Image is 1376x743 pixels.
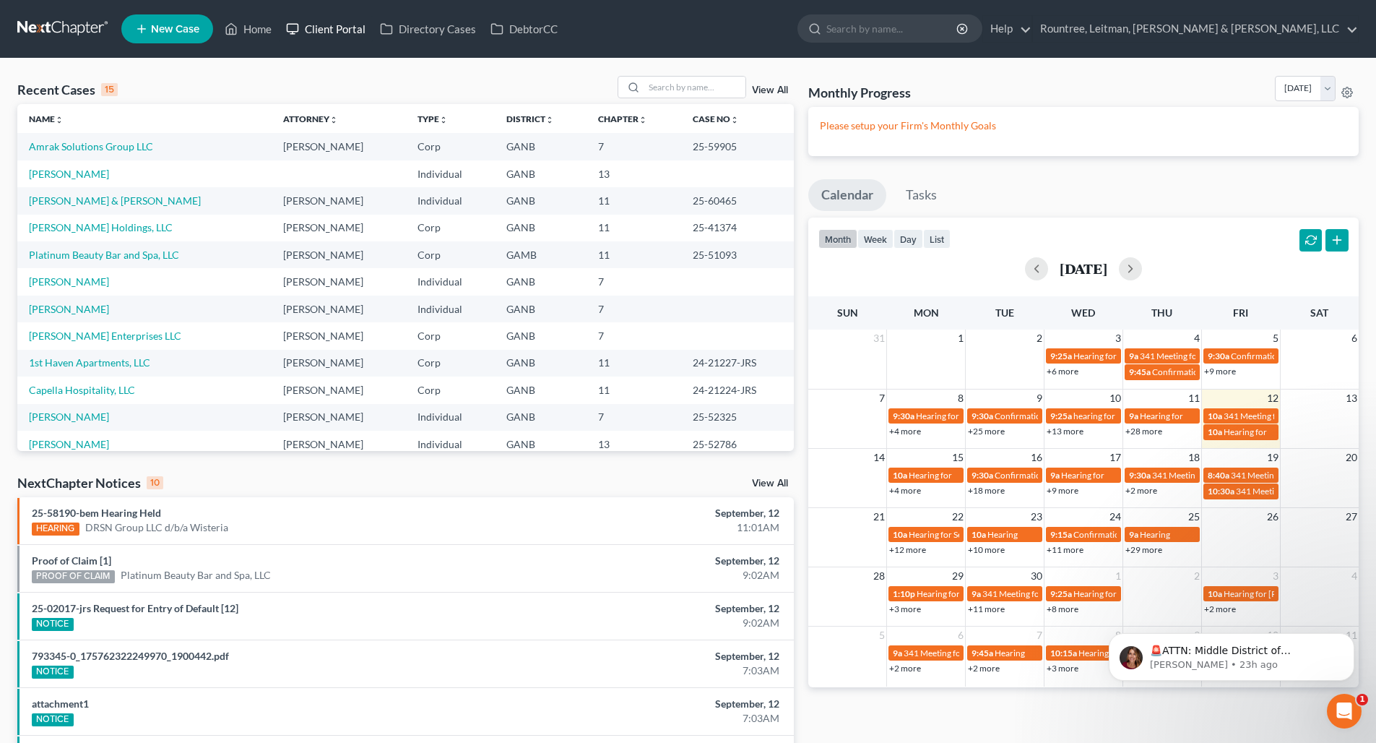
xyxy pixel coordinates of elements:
[1035,627,1044,644] span: 7
[272,187,406,214] td: [PERSON_NAME]
[495,322,587,349] td: GANB
[598,113,647,124] a: Chapterunfold_more
[1233,306,1248,319] span: Fri
[889,604,921,614] a: +3 more
[1129,470,1151,481] span: 9:30a
[1047,604,1078,614] a: +8 more
[406,160,494,187] td: Individual
[540,649,779,663] div: September, 12
[587,404,680,431] td: 7
[32,713,74,726] div: NOTICE
[1356,694,1368,705] span: 1
[983,16,1031,42] a: Help
[17,81,118,98] div: Recent Cases
[916,411,959,421] span: Hearing for
[29,275,109,288] a: [PERSON_NAME]
[808,179,886,211] a: Calendar
[406,350,494,377] td: Corp
[909,529,1131,540] span: Hearing for Seyria [PERSON_NAME] and [PERSON_NAME]
[32,650,229,662] a: 793345-0_175762322249970_1900442.pdf
[995,306,1014,319] span: Tue
[681,350,794,377] td: 24-21227-JRS
[1061,470,1104,481] span: Hearing for
[893,529,907,540] span: 10a
[1265,508,1280,525] span: 26
[1129,366,1151,377] span: 9:45a
[872,508,886,525] span: 21
[495,431,587,458] td: GANB
[1050,648,1077,658] span: 10:15a
[1129,411,1138,421] span: 9a
[1193,567,1201,585] span: 2
[1187,390,1201,407] span: 11
[956,330,965,347] span: 1
[29,303,109,315] a: [PERSON_NAME]
[972,529,986,540] span: 10a
[693,113,739,124] a: Case Nounfold_more
[272,215,406,241] td: [PERSON_NAME]
[1047,366,1078,377] a: +6 more
[1125,426,1162,437] a: +28 more
[272,296,406,322] td: [PERSON_NAME]
[147,476,163,489] div: 10
[1060,261,1107,276] h2: [DATE]
[406,241,494,268] td: Corp
[545,116,554,124] i: unfold_more
[587,377,680,403] td: 11
[540,601,779,616] div: September, 12
[1193,330,1201,347] span: 4
[1208,470,1229,481] span: 8:40a
[1236,486,1366,497] span: 341 Meeting for [PERSON_NAME]
[681,241,794,268] td: 25-51093
[1047,485,1078,496] a: +9 more
[752,478,788,489] a: View All
[540,697,779,711] div: September, 12
[820,119,1347,133] p: Please setup your Firm's Monthly Goals
[1152,366,1235,377] span: Confirmation Hearing
[1073,529,1156,540] span: Confirmation Hearing
[32,618,74,631] div: NOTICE
[32,666,74,679] div: NOTICE
[55,116,64,124] i: unfold_more
[540,554,779,568] div: September, 12
[893,470,907,481] span: 10a
[1050,470,1060,481] span: 9a
[32,554,111,567] a: Proof of Claim [1]
[826,15,959,42] input: Search by name...
[1108,449,1122,466] span: 17
[1344,508,1359,525] span: 27
[587,431,680,458] td: 13
[1129,351,1138,361] span: 9a
[587,241,680,268] td: 11
[483,16,565,42] a: DebtorCC
[495,215,587,241] td: GANB
[893,588,915,599] span: 1:10p
[495,133,587,160] td: GANB
[1029,449,1044,466] span: 16
[995,470,1160,481] span: Confirmation Hearing for [PERSON_NAME]
[681,215,794,241] td: 25-41374
[1108,508,1122,525] span: 24
[893,411,914,421] span: 9:30a
[1204,366,1236,377] a: +9 more
[587,133,680,160] td: 7
[995,648,1025,658] span: Hearing
[495,187,587,214] td: GANB
[279,16,373,42] a: Client Portal
[1050,411,1072,421] span: 9:25a
[752,85,788,95] a: View All
[1108,390,1122,407] span: 10
[904,648,964,658] span: 341 Meeting for
[272,404,406,431] td: [PERSON_NAME]
[29,384,135,396] a: Capella Hospitality, LLC
[32,570,115,583] div: PROOF OF CLAIM
[1050,351,1072,361] span: 9:25a
[1047,544,1083,555] a: +11 more
[540,616,779,630] div: 9:02AM
[872,567,886,585] span: 28
[406,431,494,458] td: Individual
[681,133,794,160] td: 25-59905
[540,520,779,535] div: 11:01AM
[32,602,238,614] a: 25-02017-jrs Request for Entry of Default [12]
